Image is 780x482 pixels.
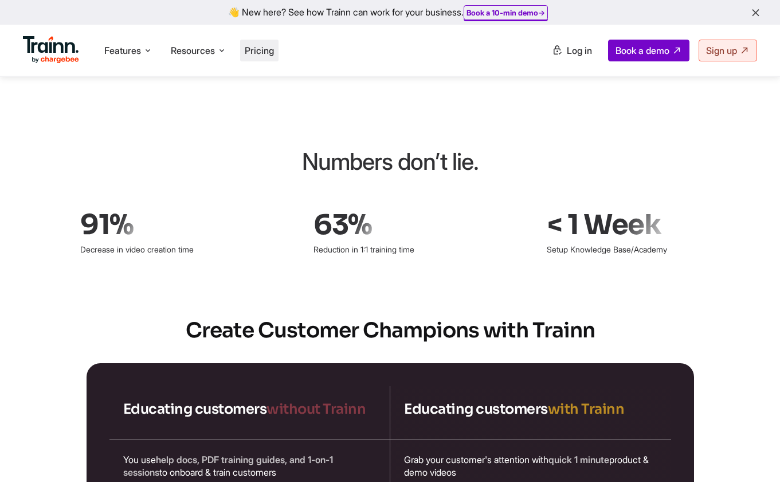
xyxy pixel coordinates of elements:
[313,210,374,240] b: 63%
[124,145,657,179] div: Numbers don’t lie.
[567,45,592,56] span: Log in
[171,44,215,57] span: Resources
[313,240,467,259] p: Reduction in 1:1 training time
[548,454,609,465] span: quick 1 minute
[547,240,700,259] p: Setup Knowledge Base/Academy
[547,210,663,240] b: < 1 Week
[699,40,757,61] a: Sign up
[706,45,737,56] span: Sign up
[80,240,233,259] p: Decrease in video creation time
[266,401,366,418] span: without Trainn
[7,7,773,18] div: 👋 New here? See how Trainn can work for your business.
[467,8,538,17] b: Book a 10-min demo
[123,454,333,478] span: help docs, PDF training guides, and 1-on-1 sessions
[608,40,689,61] a: Book a demo
[548,401,625,418] span: with Trainn
[123,400,377,418] h4: Educating customers
[80,210,136,240] b: 91%
[404,400,657,418] h4: Educating customers
[545,40,599,61] a: Log in
[23,36,79,64] img: Trainn Logo
[723,427,780,482] iframe: Chat Widget
[616,45,669,56] span: Book a demo
[245,45,274,56] a: Pricing
[467,8,545,17] a: Book a 10-min demo→
[104,44,141,57] span: Features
